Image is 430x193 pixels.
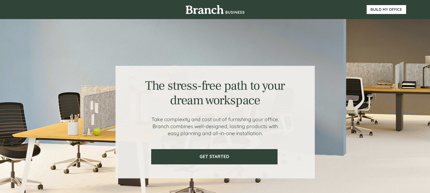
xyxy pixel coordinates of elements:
a: BUILD MY OFFICE [367,5,406,14]
span: BUILD MY OFFICE [367,7,406,12]
a: GET STARTED [151,149,278,164]
span: Take complexity and cost out of furnishing your office. Branch combines well-designed, lasting pr... [152,116,279,136]
span: The stress-free path to your dream workspace [145,78,285,108]
span: GET STARTED [152,154,277,159]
